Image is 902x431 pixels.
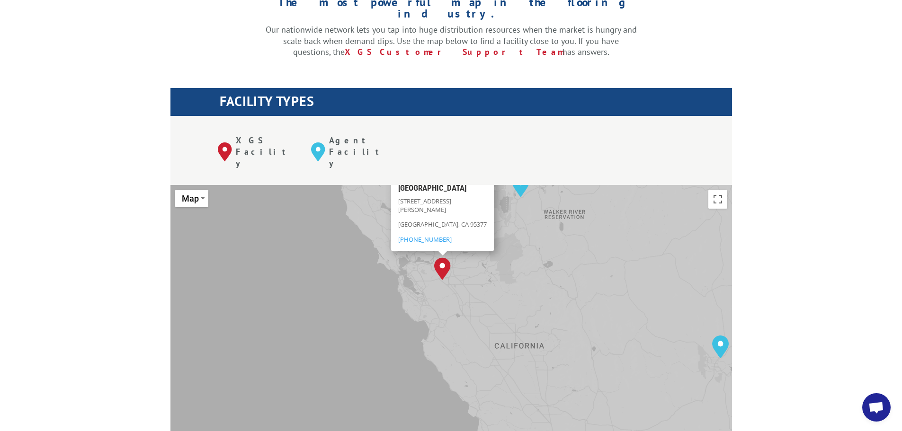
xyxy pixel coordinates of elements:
p: [GEOGRAPHIC_DATA], CA 95377 [398,220,487,235]
span: Map [182,194,199,203]
button: Change map style [175,190,208,207]
div: Las Vegas, NV [712,335,729,358]
h3: [PERSON_NAME], [GEOGRAPHIC_DATA] [398,176,487,196]
div: Reno, NV [512,174,529,197]
h1: FACILITY TYPES [220,95,732,113]
p: Agent Facility [329,135,390,168]
div: Tracy, CA [434,257,451,280]
button: Toggle fullscreen view [708,190,727,209]
p: Our nationwide network lets you tap into huge distribution resources when the market is hungry an... [266,24,637,58]
a: XGS Customer Support Team [345,46,563,57]
div: Open chat [862,393,891,422]
p: [STREET_ADDRESS][PERSON_NAME] [398,196,487,220]
p: XGS Facility [236,135,297,168]
a: [PHONE_NUMBER] [398,235,452,243]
